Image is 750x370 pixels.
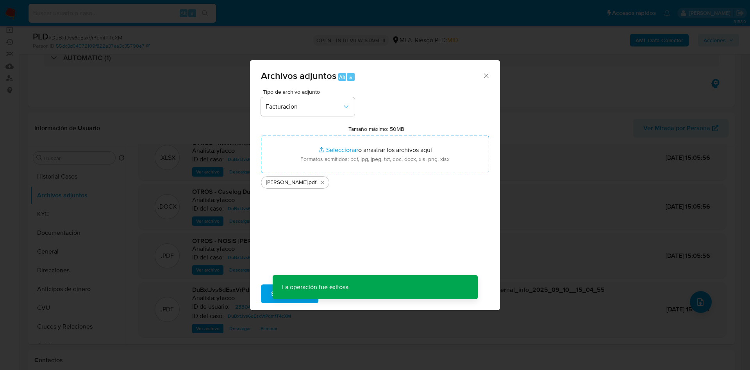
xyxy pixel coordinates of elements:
[349,73,352,81] span: a
[482,72,489,79] button: Cerrar
[273,275,358,299] p: La operación fue exitosa
[266,179,307,186] span: [PERSON_NAME]
[271,285,308,302] span: Subir archivo
[261,97,355,116] button: Facturacion
[307,179,316,186] span: .pdf
[266,103,342,111] span: Facturacion
[263,89,357,95] span: Tipo de archivo adjunto
[348,125,404,132] label: Tamaño máximo: 50MB
[261,173,489,189] ul: Archivos seleccionados
[332,285,357,302] span: Cancelar
[318,178,327,187] button: Eliminar Maria Belen Acevedo Galeano.pdf
[261,69,336,82] span: Archivos adjuntos
[339,73,345,81] span: Alt
[261,284,318,303] button: Subir archivo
